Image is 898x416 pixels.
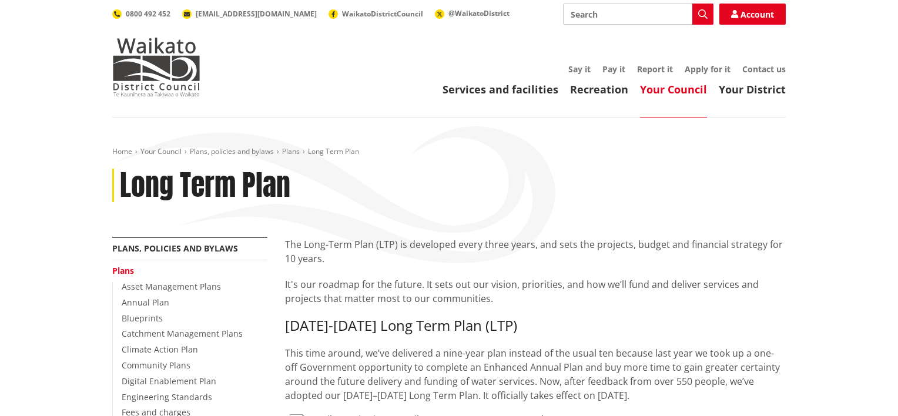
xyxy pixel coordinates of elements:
[285,237,786,266] p: The Long-Term Plan (LTP) is developed every three years, and sets the projects, budget and financ...
[685,63,731,75] a: Apply for it
[640,82,707,96] a: Your Council
[742,63,786,75] a: Contact us
[122,344,198,355] a: Climate Action Plan
[112,265,134,276] a: Plans
[126,9,170,19] span: 0800 492 452
[308,146,359,156] span: Long Term Plan
[122,375,216,387] a: Digital Enablement Plan
[122,297,169,308] a: Annual Plan
[285,346,786,402] p: This time around, we’ve delivered a nine-year plan instead of the usual ten because last year we ...
[112,9,170,19] a: 0800 492 452
[122,328,243,339] a: Catchment Management Plans
[568,63,591,75] a: Say it
[719,4,786,25] a: Account
[435,8,510,18] a: @WaikatoDistrict
[285,317,786,334] h3: [DATE]-[DATE] Long Term Plan (LTP)
[112,146,132,156] a: Home
[122,313,163,324] a: Blueprints
[120,169,290,203] h1: Long Term Plan
[563,4,713,25] input: Search input
[112,38,200,96] img: Waikato District Council - Te Kaunihera aa Takiwaa o Waikato
[112,243,238,254] a: Plans, policies and bylaws
[282,146,300,156] a: Plans
[140,146,182,156] a: Your Council
[448,8,510,18] span: @WaikatoDistrict
[285,277,786,306] p: It's our roadmap for the future. It sets out our vision, priorities, and how we’ll fund and deliv...
[637,63,673,75] a: Report it
[329,9,423,19] a: WaikatoDistrictCouncil
[719,82,786,96] a: Your District
[122,391,212,402] a: Engineering Standards
[182,9,317,19] a: [EMAIL_ADDRESS][DOMAIN_NAME]
[443,82,558,96] a: Services and facilities
[570,82,628,96] a: Recreation
[342,9,423,19] span: WaikatoDistrictCouncil
[602,63,625,75] a: Pay it
[190,146,274,156] a: Plans, policies and bylaws
[122,360,190,371] a: Community Plans
[196,9,317,19] span: [EMAIL_ADDRESS][DOMAIN_NAME]
[112,147,786,157] nav: breadcrumb
[122,281,221,292] a: Asset Management Plans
